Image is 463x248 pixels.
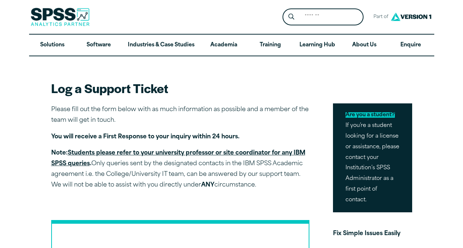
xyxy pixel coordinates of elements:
[200,35,247,56] a: Academia
[387,35,434,56] a: Enquire
[29,35,434,56] nav: Desktop version of site main menu
[389,10,433,24] img: Version1 Logo
[341,35,387,56] a: About Us
[51,134,239,140] strong: You will receive a First Response to your inquiry within 24 hours.
[284,10,298,24] button: Search magnifying glass icon
[31,8,90,26] img: SPSS Analytics Partner
[333,103,412,212] p: If you’re a student looking for a license or assistance, please contact your Institution’s SPSS A...
[247,35,293,56] a: Training
[346,112,395,118] mark: Are you a student?
[51,150,305,167] strong: Note: .
[51,104,309,126] p: Please fill out the form below with as much information as possible and a member of the team will...
[29,35,76,56] a: Solutions
[201,182,214,188] strong: ANY
[122,35,200,56] a: Industries & Case Studies
[369,12,389,22] span: Part of
[76,35,122,56] a: Software
[51,148,309,190] p: Only queries sent by the designated contacts in the IBM SPSS Academic agreement i.e. the College/...
[283,8,364,26] form: Site Header Search Form
[294,35,341,56] a: Learning Hub
[333,228,412,239] p: Fix Simple Issues Easily
[288,14,294,20] svg: Search magnifying glass icon
[51,150,305,167] u: Students please refer to your university professor or site coordinator for any IBM SPSS queries
[51,80,309,96] h2: Log a Support Ticket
